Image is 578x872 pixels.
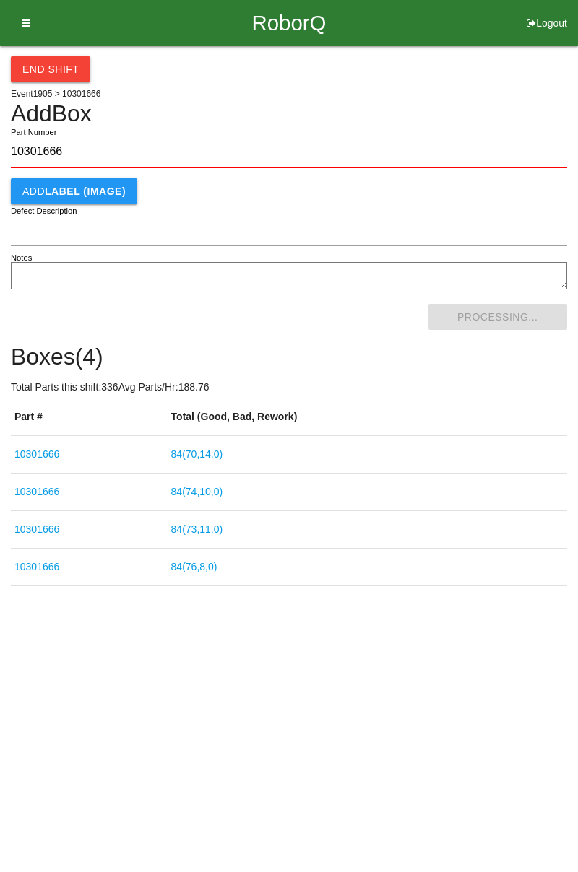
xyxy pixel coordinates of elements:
[14,523,59,535] a: 10301666
[11,126,56,139] label: Part Number
[11,136,567,168] input: Required
[11,178,137,204] button: AddLABEL (IMAGE)
[11,252,32,264] label: Notes
[14,486,59,497] a: 10301666
[11,380,567,395] p: Total Parts this shift: 336 Avg Parts/Hr: 188.76
[11,205,77,217] label: Defect Description
[45,186,126,197] b: LABEL (IMAGE)
[171,523,223,535] a: 84(73,11,0)
[11,101,567,126] h4: Add Box
[171,448,223,460] a: 84(70,14,0)
[168,398,567,436] th: Total (Good, Bad, Rework)
[171,486,223,497] a: 84(74,10,0)
[11,398,168,436] th: Part #
[11,344,567,370] h4: Boxes ( 4 )
[11,56,90,82] button: End Shift
[14,448,59,460] a: 10301666
[14,561,59,572] a: 10301666
[171,561,217,572] a: 84(76,8,0)
[11,89,100,99] span: Event 1905 > 10301666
